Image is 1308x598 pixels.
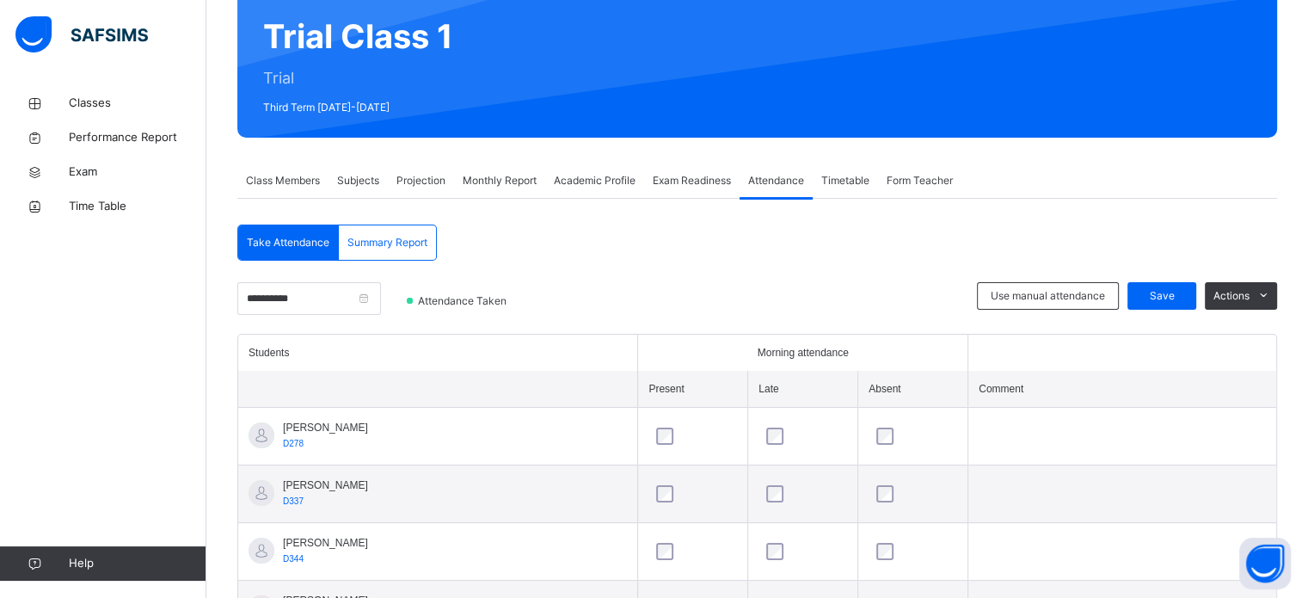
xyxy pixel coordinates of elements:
span: Projection [396,173,445,188]
th: Comment [968,371,1276,408]
span: Exam [69,163,206,181]
span: Academic Profile [554,173,636,188]
span: Attendance [748,173,804,188]
span: Take Attendance [247,235,329,250]
span: Timetable [821,173,869,188]
span: Attendance Taken [416,293,512,309]
span: Summary Report [347,235,427,250]
th: Present [638,371,748,408]
span: Use manual attendance [991,288,1105,304]
th: Students [238,335,638,371]
span: Help [69,555,206,572]
span: [PERSON_NAME] [283,420,368,435]
th: Late [748,371,858,408]
span: [PERSON_NAME] [283,535,368,551]
span: [PERSON_NAME] [283,478,368,493]
span: D344 [283,554,304,564]
button: Open asap [1239,538,1291,589]
span: Subjects [337,173,379,188]
span: Morning attendance [758,345,849,361]
span: Exam Readiness [653,173,731,188]
span: Form Teacher [887,173,953,188]
th: Absent [858,371,968,408]
span: Actions [1213,288,1250,304]
span: Save [1140,288,1183,304]
span: D278 [283,439,304,448]
span: Classes [69,95,206,112]
span: Performance Report [69,129,206,146]
span: Time Table [69,198,206,215]
span: Monthly Report [463,173,537,188]
span: D337 [283,496,304,506]
img: safsims [15,16,148,52]
span: Class Members [246,173,320,188]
